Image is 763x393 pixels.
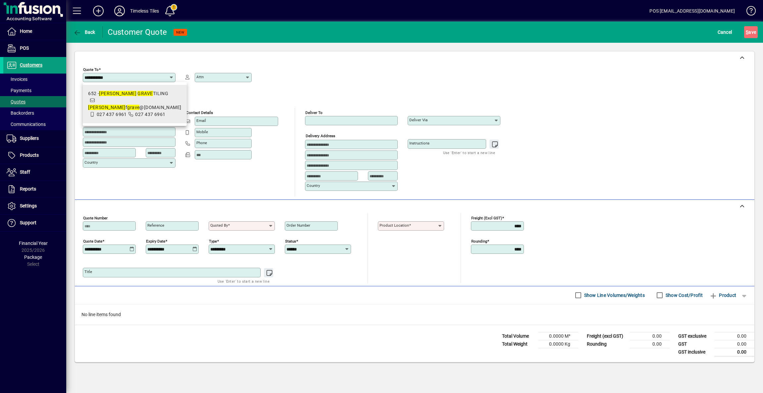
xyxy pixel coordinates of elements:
[24,254,42,260] span: Package
[3,147,66,164] a: Products
[209,239,217,243] mat-label: Type
[196,75,204,79] mat-label: Attn
[83,239,102,243] mat-label: Quote date
[20,136,39,141] span: Suppliers
[210,223,228,228] mat-label: Quoted by
[99,91,136,96] em: [PERSON_NAME]
[3,107,66,119] a: Backorders
[66,26,103,38] app-page-header-button: Back
[3,215,66,231] a: Support
[146,239,165,243] mat-label: Expiry date
[83,215,108,220] mat-label: Quote number
[84,269,92,274] mat-label: Title
[307,183,320,188] mat-label: Country
[715,340,754,348] td: 0.00
[109,5,130,17] button: Profile
[20,169,30,175] span: Staff
[196,140,207,145] mat-label: Phone
[7,122,46,127] span: Communications
[675,340,715,348] td: GST
[147,223,164,228] mat-label: Reference
[741,1,755,23] a: Knowledge Base
[499,340,538,348] td: Total Weight
[630,332,670,340] td: 0.00
[746,27,756,37] span: ave
[744,26,758,38] button: Save
[20,220,36,225] span: Support
[97,112,127,117] span: 027 437 6961
[130,6,159,16] div: Timeless Tiles
[3,74,66,85] a: Invoices
[649,6,735,16] div: POS [EMAIL_ADDRESS][DOMAIN_NAME]
[664,292,703,299] label: Show Cost/Profit
[471,239,487,243] mat-label: Rounding
[83,85,186,123] mat-option: 652 - JOHN GRAVE TILING
[88,5,109,17] button: Add
[20,62,42,68] span: Customers
[88,105,126,110] em: [PERSON_NAME]
[3,198,66,214] a: Settings
[285,239,296,243] mat-label: Status
[196,130,208,134] mat-label: Mobile
[630,340,670,348] td: 0.00
[3,130,66,147] a: Suppliers
[3,85,66,96] a: Payments
[108,27,167,37] div: Customer Quote
[135,112,165,117] span: 027 437 6961
[499,332,538,340] td: Total Volume
[20,45,29,51] span: POS
[538,340,578,348] td: 0.0000 Kg
[7,110,34,116] span: Backorders
[176,30,184,34] span: NEW
[137,91,153,96] em: GRAVE
[88,105,181,110] span: f @[DOMAIN_NAME]
[72,26,97,38] button: Back
[84,160,98,165] mat-label: Country
[3,119,66,130] a: Communications
[3,23,66,40] a: Home
[20,186,36,192] span: Reports
[409,141,430,145] mat-label: Instructions
[706,289,739,301] button: Product
[409,118,428,122] mat-label: Deliver via
[7,77,27,82] span: Invoices
[83,67,99,72] mat-label: Quote To
[3,40,66,57] a: POS
[196,118,206,123] mat-label: Email
[675,332,715,340] td: GST exclusive
[7,88,31,93] span: Payments
[583,292,645,299] label: Show Line Volumes/Weights
[584,332,630,340] td: Freight (excl GST)
[73,29,95,35] span: Back
[20,152,39,158] span: Products
[286,223,310,228] mat-label: Order number
[380,223,409,228] mat-label: Product location
[20,28,32,34] span: Home
[675,348,715,356] td: GST inclusive
[715,348,754,356] td: 0.00
[127,105,139,110] em: grave
[584,340,630,348] td: Rounding
[716,26,734,38] button: Cancel
[3,181,66,197] a: Reports
[715,332,754,340] td: 0.00
[471,215,502,220] mat-label: Freight (excl GST)
[75,305,754,325] div: No line items found
[3,96,66,107] a: Quotes
[443,149,495,156] mat-hint: Use 'Enter' to start a new line
[3,164,66,181] a: Staff
[218,277,270,285] mat-hint: Use 'Enter' to start a new line
[7,99,25,104] span: Quotes
[20,203,37,208] span: Settings
[746,29,748,35] span: S
[88,90,181,97] div: 652 - TILING
[718,27,732,37] span: Cancel
[305,110,323,115] mat-label: Deliver To
[19,241,48,246] span: Financial Year
[709,290,736,301] span: Product
[538,332,578,340] td: 0.0000 M³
